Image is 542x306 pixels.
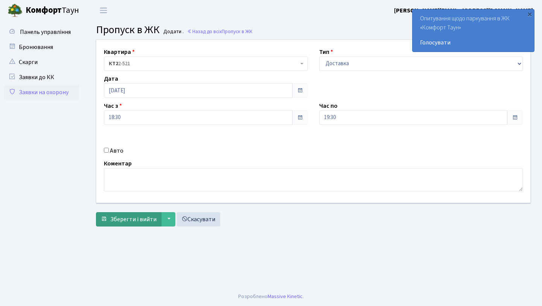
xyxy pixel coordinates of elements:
label: Авто [110,146,123,155]
div: Розроблено . [238,292,304,301]
label: Квартира [104,47,135,57]
span: Панель управління [20,28,71,36]
span: Таун [26,4,79,17]
small: Додати . [162,29,184,35]
a: Назад до всіхПропуск в ЖК [187,28,253,35]
label: Дата [104,74,118,83]
a: [PERSON_NAME][EMAIL_ADDRESS][DOMAIN_NAME] [394,6,533,15]
a: Скарги [4,55,79,70]
span: <b>КТ2</b>&nbsp;&nbsp;&nbsp;2-521 [104,57,308,71]
label: Час з [104,101,122,110]
a: Голосувати [420,38,527,47]
span: <b>КТ2</b>&nbsp;&nbsp;&nbsp;2-521 [109,60,298,67]
b: КТ2 [109,60,118,67]
label: Тип [319,47,333,57]
a: Заявки до КК [4,70,79,85]
a: Заявки на охорону [4,85,79,100]
label: Час по [319,101,338,110]
div: Опитування щодо паркування в ЖК «Комфорт Таун» [413,9,534,52]
span: Пропуск в ЖК [222,28,253,35]
a: Massive Kinetic [268,292,303,300]
label: Коментар [104,159,132,168]
button: Зберегти і вийти [96,212,161,226]
a: Панель управління [4,24,79,40]
a: Скасувати [177,212,220,226]
span: Пропуск в ЖК [96,22,160,37]
img: logo.png [8,3,23,18]
b: Комфорт [26,4,62,16]
span: Зберегти і вийти [110,215,157,223]
button: Переключити навігацію [94,4,113,17]
div: × [526,10,533,18]
a: Бронювання [4,40,79,55]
